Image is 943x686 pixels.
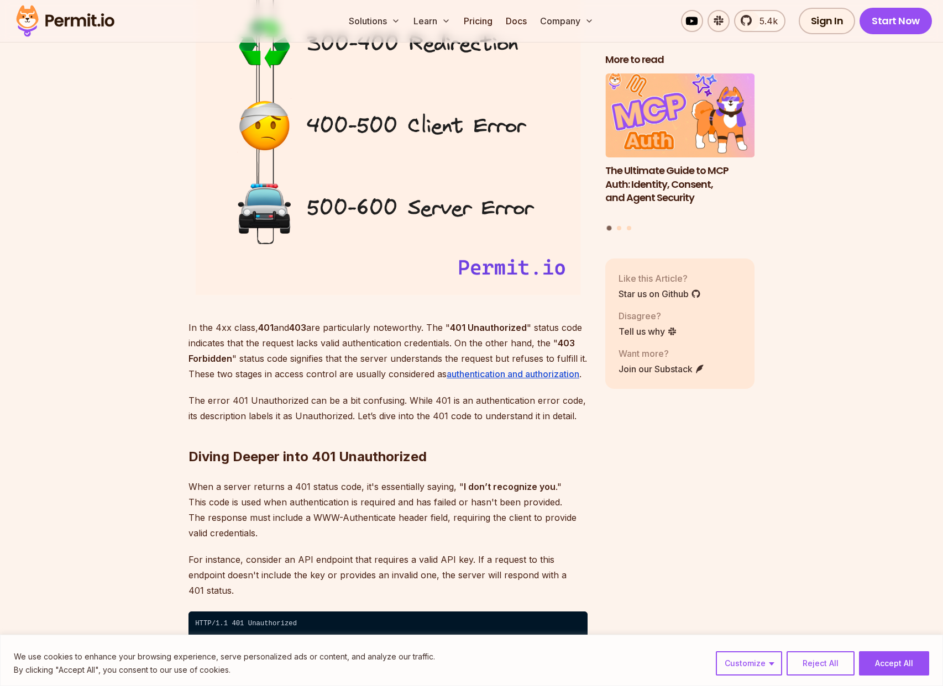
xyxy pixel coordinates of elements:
a: authentication and authorization [447,368,579,379]
a: Sign In [799,8,856,34]
button: Go to slide 3 [627,225,631,230]
a: Star us on Github [619,287,701,300]
button: Go to slide 2 [617,225,621,230]
a: Pricing [459,10,497,32]
p: When a server returns a 401 status code, it's essentially saying, " ." This code is used when aut... [188,479,588,541]
button: Customize [716,651,782,676]
button: Accept All [859,651,929,676]
strong: 403 [289,322,306,333]
code: HTTP/1.1 401 Unauthorized ⁠ WWW-Authenticate: Basic realm= [188,611,588,660]
button: Company [536,10,598,32]
img: Permit logo [11,2,119,40]
strong: 401 Unauthorized [450,322,527,333]
li: 1 of 3 [605,73,755,219]
button: Reject All [787,651,855,676]
h2: Diving Deeper into 401 Unauthorized [188,404,588,466]
button: Solutions [344,10,405,32]
p: Disagree? [619,309,677,322]
strong: 403 Forbidden [188,337,575,364]
strong: 401 [258,322,274,333]
p: By clicking "Accept All", you consent to our use of cookies. [14,663,435,677]
strong: I don’t recognize you [464,481,556,492]
p: Want more? [619,346,705,360]
a: Start Now [860,8,932,34]
a: Docs [501,10,531,32]
p: The error 401 Unauthorized can be a bit confusing. While 401 is an authentication error code, its... [188,393,588,424]
a: The Ultimate Guide to MCP Auth: Identity, Consent, and Agent SecurityThe Ultimate Guide to MCP Au... [605,73,755,219]
div: Posts [605,73,755,232]
h2: More to read [605,53,755,67]
h3: The Ultimate Guide to MCP Auth: Identity, Consent, and Agent Security [605,163,755,204]
img: The Ultimate Guide to MCP Auth: Identity, Consent, and Agent Security [605,73,755,157]
button: Learn [409,10,455,32]
a: Tell us why [619,324,677,337]
p: Like this Article? [619,271,701,284]
p: We use cookies to enhance your browsing experience, serve personalized ads or content, and analyz... [14,650,435,663]
a: 5.4k [734,10,785,32]
a: Join our Substack [619,362,705,375]
p: For instance, consider an API endpoint that requires a valid API key. If a request to this endpoi... [188,552,588,598]
span: 5.4k [753,14,778,28]
p: In the 4xx class, and are particularly noteworthy. The " " status code indicates that the request... [188,320,588,382]
button: Go to slide 1 [607,225,612,230]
